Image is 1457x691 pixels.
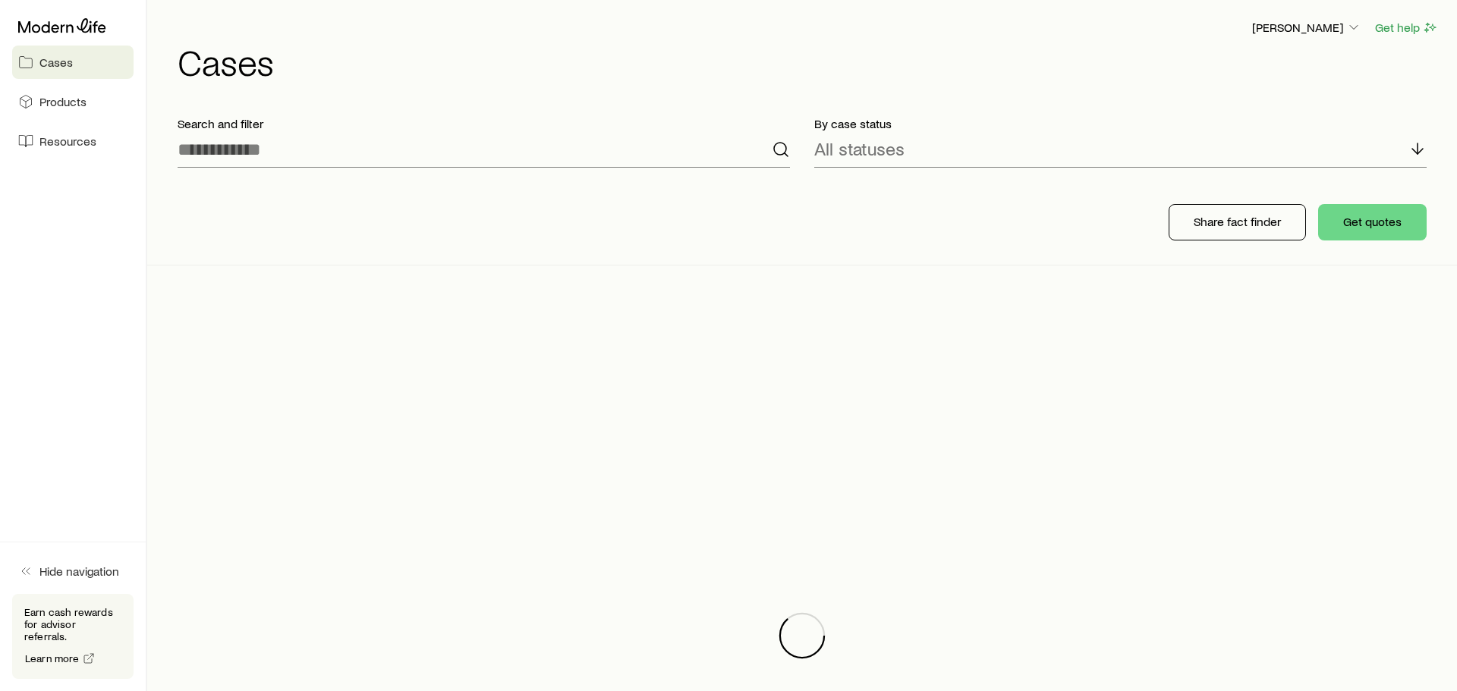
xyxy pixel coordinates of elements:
p: Search and filter [178,116,790,131]
span: Cases [39,55,73,70]
span: Hide navigation [39,564,119,579]
button: Hide navigation [12,554,134,588]
span: Learn more [25,653,80,664]
span: Resources [39,133,96,149]
a: Resources [12,124,134,158]
span: Products [39,94,87,109]
p: Earn cash rewards for advisor referrals. [24,606,121,642]
p: All statuses [814,138,905,159]
h1: Cases [178,43,1439,80]
p: By case status [814,116,1427,131]
button: [PERSON_NAME] [1251,19,1362,37]
button: Get help [1374,19,1439,36]
a: Products [12,85,134,118]
button: Get quotes [1318,204,1427,240]
p: [PERSON_NAME] [1252,20,1361,35]
p: Share fact finder [1194,214,1281,229]
a: Cases [12,46,134,79]
button: Share fact finder [1169,204,1306,240]
div: Earn cash rewards for advisor referrals.Learn more [12,594,134,679]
